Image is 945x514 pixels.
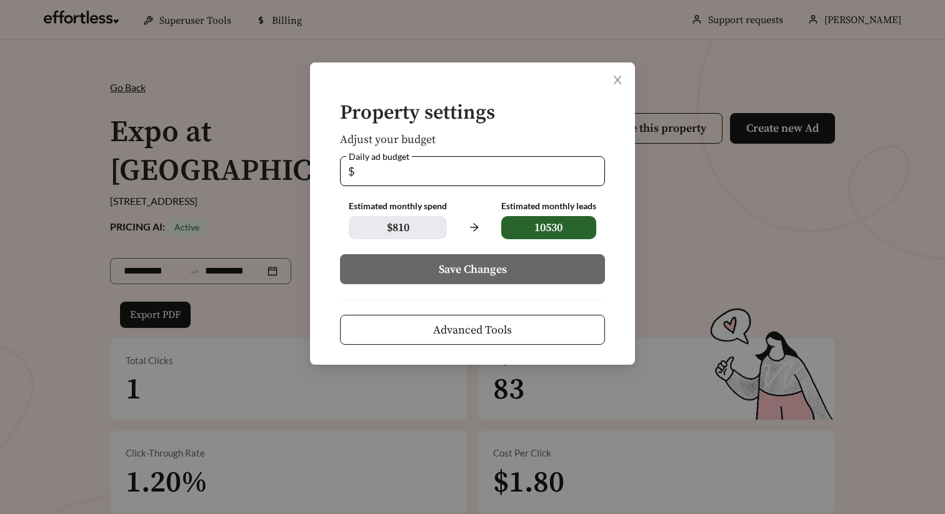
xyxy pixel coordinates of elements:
div: Estimated monthly spend [349,201,447,212]
button: Advanced Tools [340,315,605,345]
span: arrow-right [462,215,486,239]
span: Advanced Tools [433,322,512,339]
span: close [612,74,623,86]
h4: Property settings [340,102,605,124]
button: Save Changes [340,254,605,284]
a: Advanced Tools [340,324,605,335]
span: $ [348,157,354,185]
h5: Adjust your budget [340,134,605,146]
span: 10530 [501,216,596,239]
span: $ 810 [349,216,447,239]
div: Estimated monthly leads [501,201,596,212]
button: Close [600,62,635,97]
